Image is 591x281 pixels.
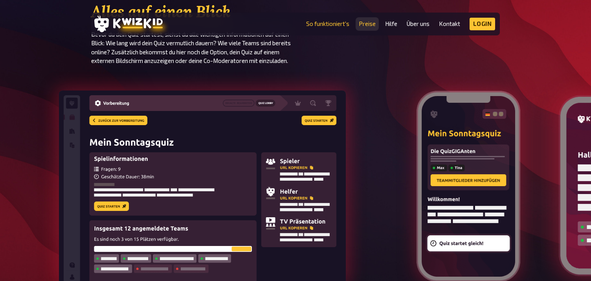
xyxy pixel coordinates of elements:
[306,20,349,27] a: So funktioniert's
[470,18,496,30] a: Login
[407,20,429,27] a: Über uns
[439,20,460,27] a: Kontakt
[385,20,397,27] a: Hilfe
[359,20,376,27] a: Preise
[91,3,295,21] h2: Alles auf einen Blick
[91,30,295,65] p: Bevor du dein Quiz startest, siehst du alle wichtigen Informationen auf einen Blick: Wie lang wir...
